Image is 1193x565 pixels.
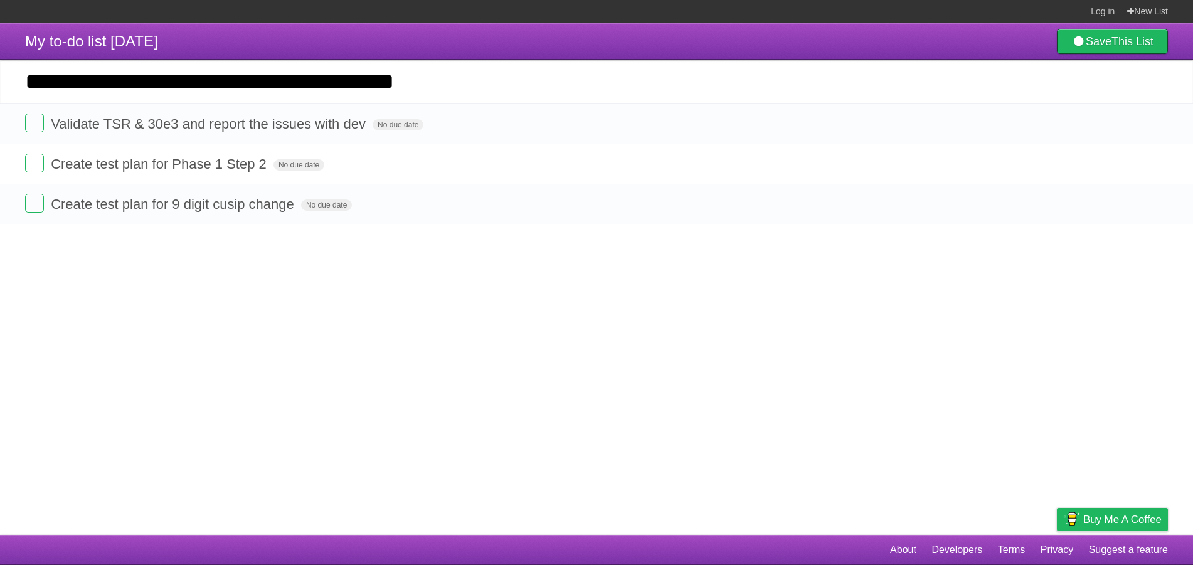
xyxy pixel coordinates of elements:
[51,196,297,212] span: Create test plan for 9 digit cusip change
[25,33,158,50] span: My to-do list [DATE]
[25,194,44,213] label: Done
[273,159,324,171] span: No due date
[1083,509,1162,531] span: Buy me a coffee
[1089,538,1168,562] a: Suggest a feature
[301,199,352,211] span: No due date
[1063,509,1080,530] img: Buy me a coffee
[1057,29,1168,54] a: SaveThis List
[25,114,44,132] label: Done
[890,538,916,562] a: About
[1041,538,1073,562] a: Privacy
[931,538,982,562] a: Developers
[1057,508,1168,531] a: Buy me a coffee
[998,538,1026,562] a: Terms
[51,156,270,172] span: Create test plan for Phase 1 Step 2
[1111,35,1153,48] b: This List
[25,154,44,172] label: Done
[373,119,423,130] span: No due date
[51,116,369,132] span: Validate TSR & 30e3 and report the issues with dev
